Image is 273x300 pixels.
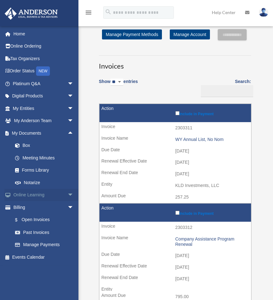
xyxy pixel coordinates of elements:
[99,157,251,168] td: [DATE]
[4,77,83,90] a: Platinum Q&Aarrow_drop_down
[99,191,251,203] td: 257.25
[36,66,50,76] div: NEW
[175,111,179,115] input: Include in Payment
[99,78,138,92] label: Show entries
[4,102,83,115] a: My Entitiesarrow_drop_down
[4,127,83,139] a: My Documentsarrow_drop_up
[4,65,83,78] a: Order StatusNEW
[110,79,123,86] select: Showentries
[4,115,83,127] a: My Anderson Teamarrow_drop_down
[9,139,83,152] a: Box
[99,250,251,262] td: [DATE]
[99,180,251,192] td: KLD Investments, LLC
[201,85,253,97] input: Search:
[9,239,80,251] a: Manage Payments
[105,8,112,15] i: search
[99,273,251,285] td: [DATE]
[259,8,268,17] img: User Pic
[99,145,251,157] td: [DATE]
[4,189,83,201] a: Online Learningarrow_drop_down
[175,209,248,216] label: Include in Payment
[9,214,77,226] a: $Open Invoices
[67,77,80,90] span: arrow_drop_down
[175,211,179,215] input: Include in Payment
[9,152,83,164] a: Meeting Minutes
[85,11,92,16] a: menu
[9,176,83,189] a: Notarize
[9,226,80,239] a: Past Invoices
[4,251,83,263] a: Events Calendar
[4,90,83,102] a: Digital Productsarrow_drop_down
[99,168,251,180] td: [DATE]
[9,164,83,177] a: Forms Library
[99,55,251,71] h3: Invoices
[3,8,60,20] img: Anderson Advisors Platinum Portal
[67,189,80,202] span: arrow_drop_down
[4,52,83,65] a: Tax Organizers
[99,122,251,134] td: 2303311
[199,78,251,97] label: Search:
[67,127,80,140] span: arrow_drop_up
[175,236,248,247] div: Company Assistance Program Renewal
[99,261,251,273] td: [DATE]
[67,201,80,214] span: arrow_drop_down
[102,29,162,39] a: Manage Payment Methods
[67,102,80,115] span: arrow_drop_down
[175,137,248,142] div: WY Annual List, No Nom
[19,216,22,224] span: $
[4,28,83,40] a: Home
[85,9,92,16] i: menu
[67,90,80,103] span: arrow_drop_down
[4,40,83,53] a: Online Ordering
[67,115,80,127] span: arrow_drop_down
[99,222,251,234] td: 2303312
[175,110,248,116] label: Include in Payment
[4,201,80,214] a: Billingarrow_drop_down
[170,29,210,39] a: Manage Account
